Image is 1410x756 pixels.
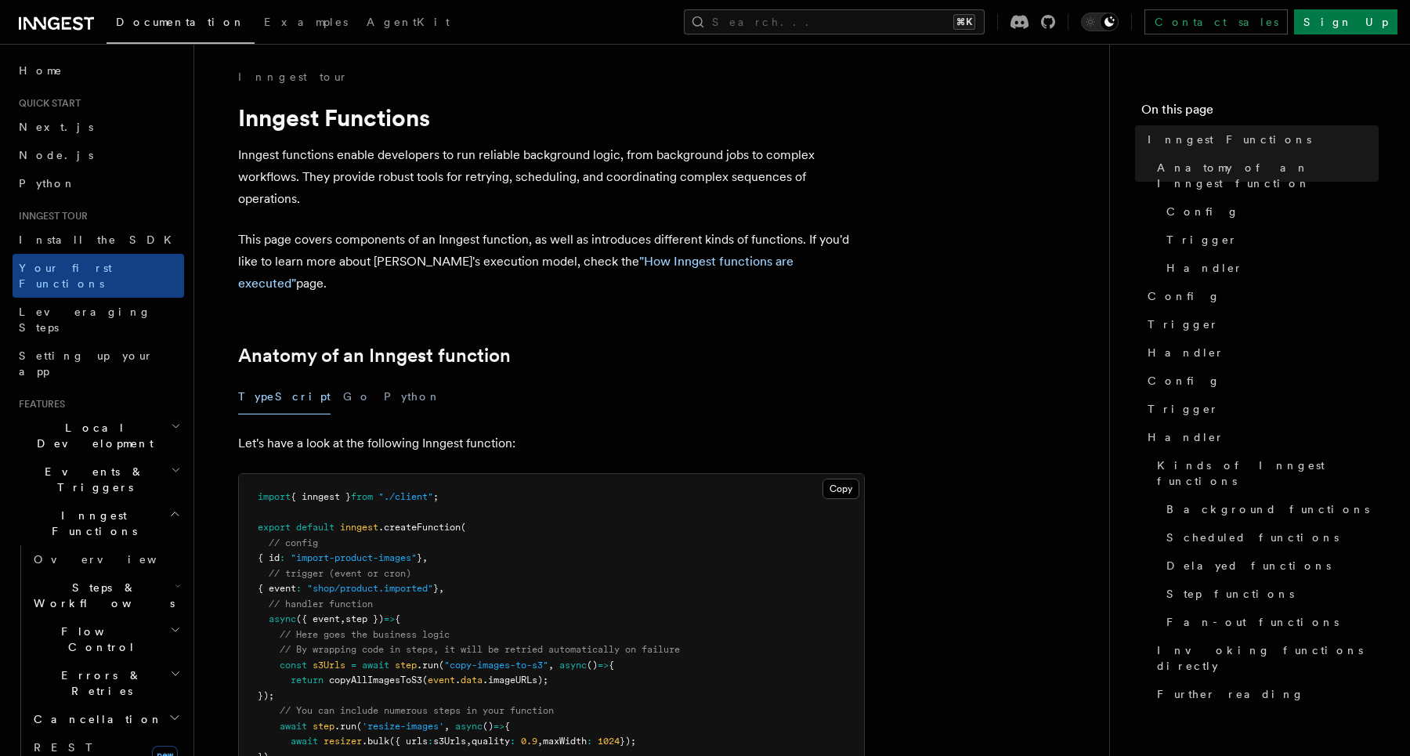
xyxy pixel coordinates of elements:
[439,583,444,594] span: ,
[444,721,450,732] span: ,
[291,552,417,563] span: "import-product-images"
[19,262,112,290] span: Your first Functions
[345,613,384,624] span: step })
[1148,317,1219,332] span: Trigger
[13,464,171,495] span: Events & Triggers
[1166,558,1331,573] span: Delayed functions
[27,617,184,661] button: Flow Control
[1148,373,1220,389] span: Config
[13,508,169,539] span: Inngest Functions
[433,583,439,594] span: }
[27,705,184,733] button: Cancellation
[461,675,483,685] span: data
[466,736,472,747] span: ,
[1148,132,1311,147] span: Inngest Functions
[313,660,345,671] span: s3Urls
[19,149,93,161] span: Node.js
[1166,204,1239,219] span: Config
[1160,608,1379,636] a: Fan-out functions
[238,103,865,132] h1: Inngest Functions
[238,432,865,454] p: Let's have a look at the following Inngest function:
[1294,9,1397,34] a: Sign Up
[19,63,63,78] span: Home
[280,705,554,716] span: // You can include numerous steps in your function
[1166,232,1238,248] span: Trigger
[822,479,859,499] button: Copy
[357,5,459,42] a: AgentKit
[1166,530,1339,545] span: Scheduled functions
[343,379,371,414] button: Go
[1160,552,1379,580] a: Delayed functions
[27,667,170,699] span: Errors & Retries
[291,491,351,502] span: { inngest }
[598,736,620,747] span: 1024
[324,736,362,747] span: resizer
[340,613,345,624] span: ,
[598,660,609,671] span: =>
[27,711,163,727] span: Cancellation
[483,675,548,685] span: .imageURLs);
[269,599,373,610] span: // handler function
[280,721,307,732] span: await
[13,56,184,85] a: Home
[13,458,184,501] button: Events & Triggers
[1160,580,1379,608] a: Step functions
[238,345,511,367] a: Anatomy of an Inngest function
[395,660,417,671] span: step
[378,491,433,502] span: "./client"
[13,141,184,169] a: Node.js
[258,690,274,701] span: });
[548,660,554,671] span: ,
[684,9,985,34] button: Search...⌘K
[13,414,184,458] button: Local Development
[362,721,444,732] span: 'resize-images'
[433,736,466,747] span: s3Urls
[504,721,510,732] span: {
[444,660,548,671] span: "copy-images-to-s3"
[609,660,614,671] span: {
[107,5,255,44] a: Documentation
[543,736,587,747] span: maxWidth
[238,229,865,295] p: This page covers components of an Inngest function, as well as introduces different kinds of func...
[280,660,307,671] span: const
[27,624,170,655] span: Flow Control
[395,613,400,624] span: {
[422,552,428,563] span: ,
[389,736,428,747] span: ({ urls
[269,568,411,579] span: // trigger (event or cron)
[296,613,340,624] span: ({ event
[258,552,280,563] span: { id
[291,675,324,685] span: return
[13,501,184,545] button: Inngest Functions
[13,342,184,385] a: Setting up your app
[455,675,461,685] span: .
[1148,345,1224,360] span: Handler
[280,552,285,563] span: :
[1151,154,1379,197] a: Anatomy of an Inngest function
[1141,100,1379,125] h4: On this page
[351,660,356,671] span: =
[521,736,537,747] span: 0.9
[1141,367,1379,395] a: Config
[493,721,504,732] span: =>
[19,306,151,334] span: Leveraging Steps
[362,736,389,747] span: .bulk
[269,537,318,548] span: // config
[384,379,441,414] button: Python
[1157,686,1304,702] span: Further reading
[1151,451,1379,495] a: Kinds of Inngest functions
[587,660,598,671] span: ()
[13,298,184,342] a: Leveraging Steps
[1166,614,1339,630] span: Fan-out functions
[27,545,184,573] a: Overview
[367,16,450,28] span: AgentKit
[269,613,296,624] span: async
[1151,636,1379,680] a: Invoking functions directly
[19,349,154,378] span: Setting up your app
[422,675,428,685] span: (
[1141,423,1379,451] a: Handler
[1157,458,1379,489] span: Kinds of Inngest functions
[461,522,466,533] span: (
[13,210,88,222] span: Inngest tour
[1157,642,1379,674] span: Invoking functions directly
